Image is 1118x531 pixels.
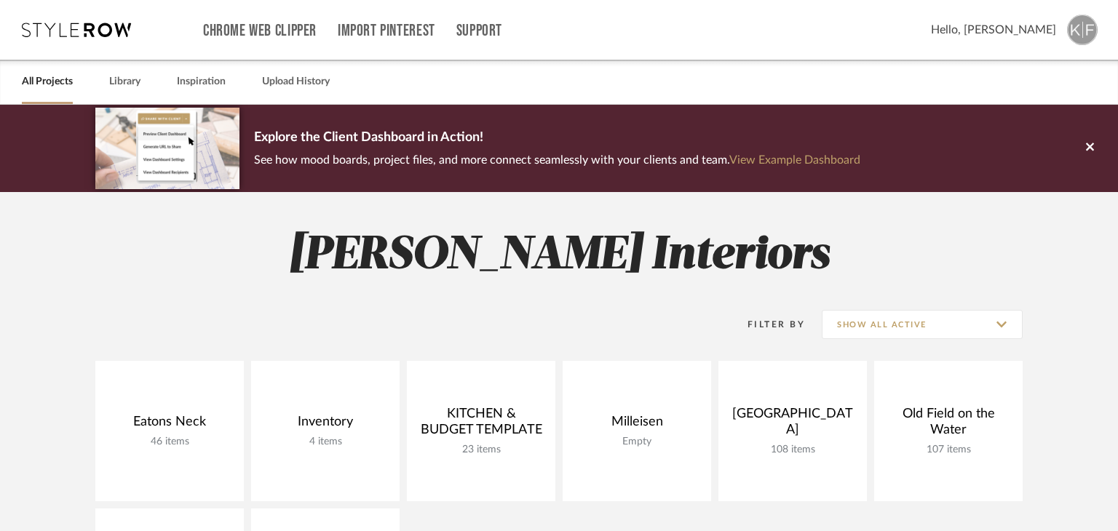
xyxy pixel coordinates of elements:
[886,406,1011,444] div: Old Field on the Water
[574,414,699,436] div: Milleisen
[35,228,1083,283] h2: [PERSON_NAME] Interiors
[729,154,860,166] a: View Example Dashboard
[730,406,855,444] div: [GEOGRAPHIC_DATA]
[456,25,502,37] a: Support
[574,436,699,448] div: Empty
[263,436,388,448] div: 4 items
[338,25,435,37] a: Import Pinterest
[1067,15,1098,45] img: avatar
[203,25,317,37] a: Chrome Web Clipper
[419,406,544,444] div: KITCHEN & BUDGET TEMPLATE
[419,444,544,456] div: 23 items
[263,414,388,436] div: Inventory
[729,317,805,332] div: Filter By
[262,72,330,92] a: Upload History
[886,444,1011,456] div: 107 items
[931,21,1056,39] span: Hello, [PERSON_NAME]
[254,150,860,170] p: See how mood boards, project files, and more connect seamlessly with your clients and team.
[95,108,239,188] img: d5d033c5-7b12-40c2-a960-1ecee1989c38.png
[254,127,860,150] p: Explore the Client Dashboard in Action!
[177,72,226,92] a: Inspiration
[730,444,855,456] div: 108 items
[109,72,140,92] a: Library
[107,436,232,448] div: 46 items
[107,414,232,436] div: Eatons Neck
[22,72,73,92] a: All Projects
